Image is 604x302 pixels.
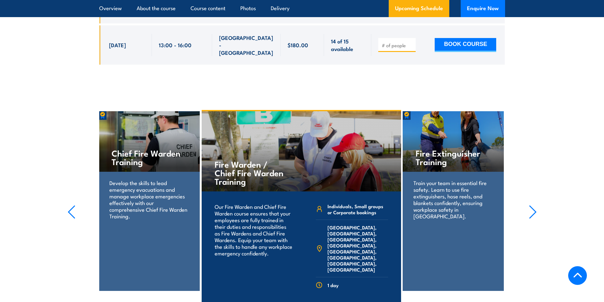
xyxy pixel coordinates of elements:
h4: Fire Extinguisher Training [416,149,491,166]
span: 13:00 - 16:00 [159,41,192,48]
span: [GEOGRAPHIC_DATA], [GEOGRAPHIC_DATA], [GEOGRAPHIC_DATA], [GEOGRAPHIC_DATA], [GEOGRAPHIC_DATA], [G... [328,224,388,273]
p: Our Fire Warden and Chief Fire Warden course ensures that your employees are fully trained in the... [215,203,293,256]
input: # of people [382,42,413,48]
span: $180.00 [288,41,308,48]
p: Develop the skills to lead emergency evacuations and manage workplace emergencies effectively wit... [109,179,189,219]
span: 14 of 15 available [331,37,364,52]
span: [DATE] [109,41,126,48]
span: 1 day [328,282,339,288]
button: BOOK COURSE [435,38,496,52]
span: [GEOGRAPHIC_DATA] - [GEOGRAPHIC_DATA] [219,34,274,56]
p: Train your team in essential fire safety. Learn to use fire extinguishers, hose reels, and blanke... [413,179,493,219]
h4: Chief Fire Warden Training [112,149,187,166]
h4: Fire Warden / Chief Fire Warden Training [215,160,289,185]
span: Individuals, Small groups or Corporate bookings [328,203,388,215]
